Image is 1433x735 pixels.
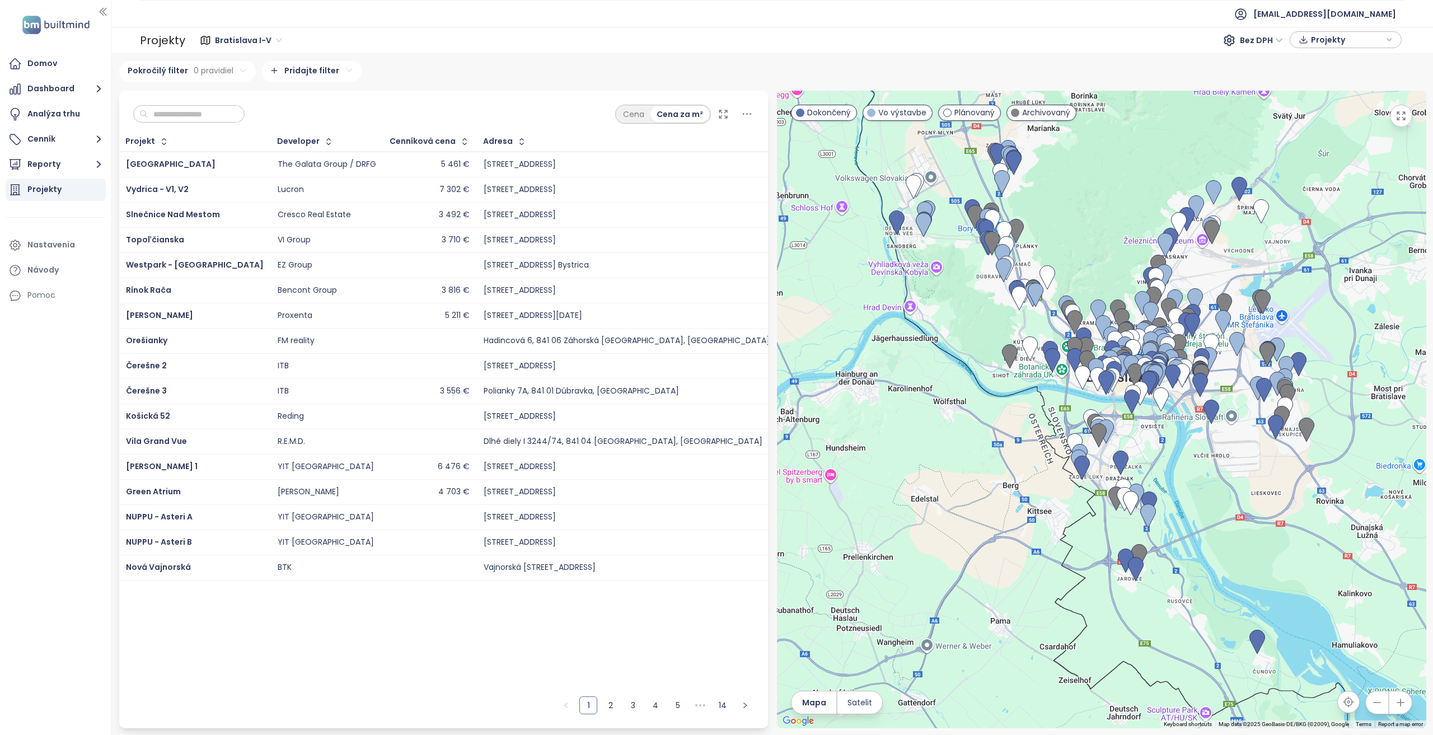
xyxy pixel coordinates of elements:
a: Košická 52 [126,410,170,422]
a: 5 [669,697,686,714]
a: 4 [647,697,664,714]
div: [STREET_ADDRESS] [484,185,556,195]
a: Westpark - [GEOGRAPHIC_DATA] [126,259,264,270]
div: [STREET_ADDRESS][DATE] [484,311,582,321]
div: Bencont Group [278,285,337,296]
div: Nastavenia [27,238,75,252]
button: Keyboard shortcuts [1164,720,1212,728]
div: Pokročilý filter [119,61,256,82]
li: 4 [647,696,664,714]
div: 3 492 € [439,210,470,220]
li: Nasledujúca strana [736,696,754,714]
a: Analýza trhu [6,103,106,125]
div: EZ Group [278,260,312,270]
div: Lucron [278,185,304,195]
div: Pomoc [6,284,106,307]
div: 3 556 € [440,386,470,396]
span: Bratislava I-V [215,32,282,49]
div: Reding [278,411,304,422]
div: Dlhé diely I 3244/74, 841 04 [GEOGRAPHIC_DATA], [GEOGRAPHIC_DATA] [484,437,762,447]
a: 14 [714,697,731,714]
span: 0 pravidiel [194,64,233,77]
a: 2 [602,697,619,714]
div: BTK [278,563,292,573]
div: Proxenta [278,311,312,321]
span: Satelit [847,696,872,709]
div: Cresco Real Estate [278,210,351,220]
div: Cenníková cena [390,138,456,145]
a: Domov [6,53,106,75]
button: right [736,696,754,714]
div: [STREET_ADDRESS] [484,285,556,296]
div: Developer [277,138,320,145]
div: Cena [617,106,650,122]
li: 14 [714,696,732,714]
div: VI Group [278,235,311,245]
div: 5 461 € [441,160,470,170]
span: NUPPU - Asteri A [126,511,193,522]
div: R.E.M.D. [278,437,305,447]
a: Report a map error [1378,721,1423,727]
li: 5 [669,696,687,714]
a: 3 [625,697,641,714]
span: Plánovaný [954,106,995,119]
div: [STREET_ADDRESS] [484,512,556,522]
button: left [557,696,575,714]
a: Topoľčianska [126,234,184,245]
a: [PERSON_NAME] [126,310,193,321]
div: [PERSON_NAME] [278,487,339,497]
a: NUPPU - Asteri B [126,536,192,547]
span: Bez DPH [1240,32,1283,49]
div: 7 302 € [439,185,470,195]
a: Rínok Rača [126,284,171,296]
div: [STREET_ADDRESS] [484,487,556,497]
a: Green Atrium [126,486,181,497]
button: Reporty [6,153,106,176]
a: Nastavenia [6,234,106,256]
div: ITB [278,386,289,396]
div: YIT [GEOGRAPHIC_DATA] [278,462,374,472]
div: [STREET_ADDRESS] [484,537,556,547]
button: Cenník [6,128,106,151]
button: Dashboard [6,78,106,100]
span: Vo výstavbe [878,106,926,119]
li: 2 [602,696,620,714]
div: Adresa [483,138,513,145]
li: Predchádzajúca strana [557,696,575,714]
div: [STREET_ADDRESS] Bystrica [484,260,589,270]
div: Pomoc [27,288,55,302]
button: Mapa [792,691,836,714]
div: ITB [278,361,289,371]
div: Cena za m² [650,106,709,122]
a: Orešianky [126,335,167,346]
a: Terms (opens in new tab) [1356,721,1371,727]
span: Archivovaný [1022,106,1070,119]
div: Analýza trhu [27,107,80,121]
div: Vajnorská [STREET_ADDRESS] [484,563,596,573]
div: Projekty [140,29,185,52]
a: Návody [6,259,106,282]
div: The Galata Group / DRFG [278,160,376,170]
li: 1 [579,696,597,714]
div: Projekt [125,138,155,145]
div: FM reality [278,336,315,346]
div: Návody [27,263,59,277]
a: Vila Grand Vue [126,436,187,447]
div: button [1296,31,1395,48]
a: [PERSON_NAME] 1 [126,461,198,472]
span: Nová Vajnorská [126,561,191,573]
div: 6 476 € [438,462,470,472]
div: [STREET_ADDRESS] [484,361,556,371]
div: Domov [27,57,57,71]
a: Slnečnice Nad Mestom [126,209,220,220]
